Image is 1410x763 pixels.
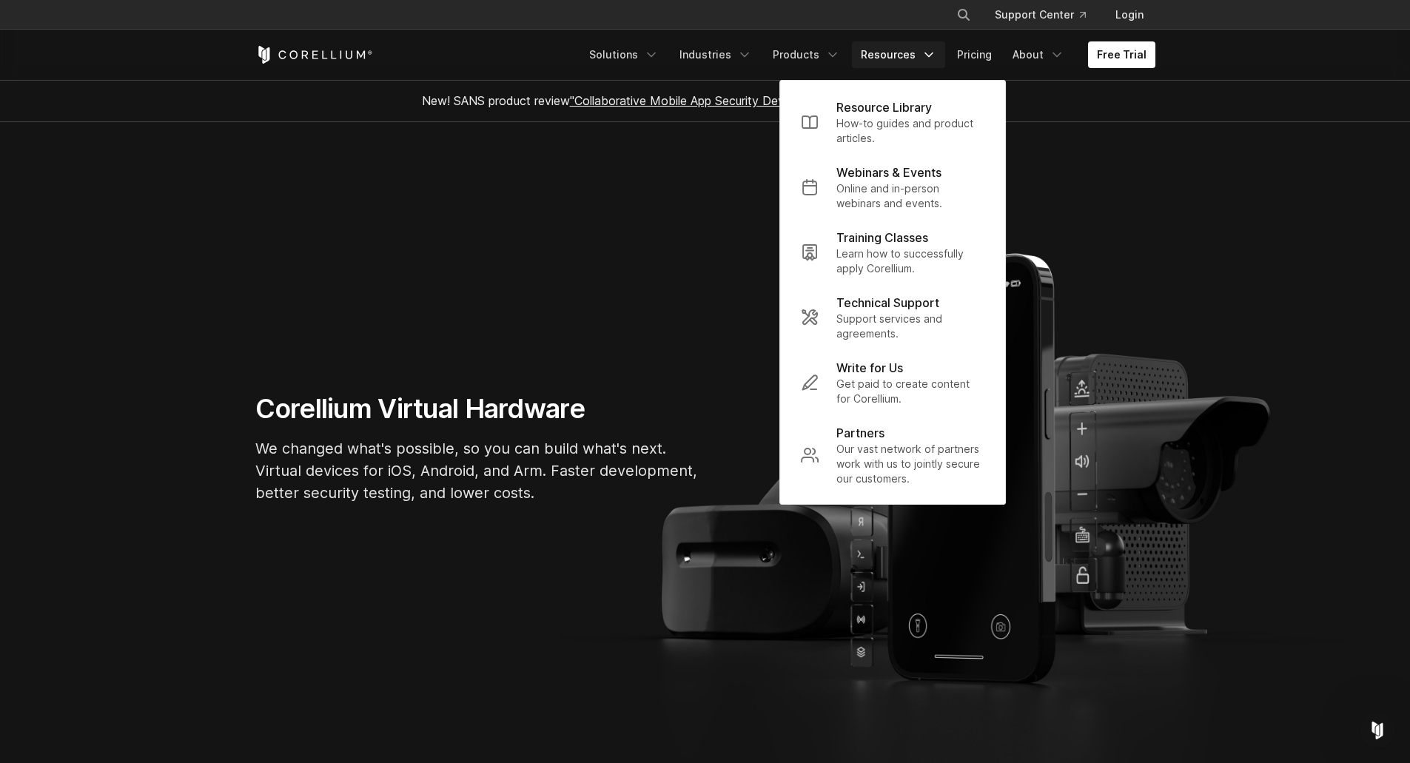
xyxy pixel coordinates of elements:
[580,41,668,68] a: Solutions
[789,285,996,350] a: Technical Support Support services and agreements.
[836,294,939,312] p: Technical Support
[836,424,884,442] p: Partners
[1088,41,1155,68] a: Free Trial
[789,350,996,415] a: Write for Us Get paid to create content for Corellium.
[836,181,984,211] p: Online and in-person webinars and events.
[789,415,996,495] a: Partners Our vast network of partners work with us to jointly secure our customers.
[1004,41,1073,68] a: About
[939,1,1155,28] div: Navigation Menu
[789,220,996,285] a: Training Classes Learn how to successfully apply Corellium.
[255,437,699,504] p: We changed what's possible, so you can build what's next. Virtual devices for iOS, Android, and A...
[836,229,928,246] p: Training Classes
[836,98,932,116] p: Resource Library
[836,312,984,341] p: Support services and agreements.
[580,41,1155,68] div: Navigation Menu
[789,90,996,155] a: Resource Library How-to guides and product articles.
[950,1,977,28] button: Search
[983,1,1098,28] a: Support Center
[255,392,699,426] h1: Corellium Virtual Hardware
[1360,713,1395,748] iframe: Intercom live chat
[764,41,849,68] a: Products
[836,116,984,146] p: How-to guides and product articles.
[422,93,989,108] span: New! SANS product review now available.
[836,442,984,486] p: Our vast network of partners work with us to jointly secure our customers.
[852,41,945,68] a: Resources
[836,164,941,181] p: Webinars & Events
[836,246,984,276] p: Learn how to successfully apply Corellium.
[789,155,996,220] a: Webinars & Events Online and in-person webinars and events.
[948,41,1001,68] a: Pricing
[836,359,903,377] p: Write for Us
[836,377,984,406] p: Get paid to create content for Corellium.
[255,46,373,64] a: Corellium Home
[671,41,761,68] a: Industries
[570,93,911,108] a: "Collaborative Mobile App Security Development and Analysis"
[1104,1,1155,28] a: Login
